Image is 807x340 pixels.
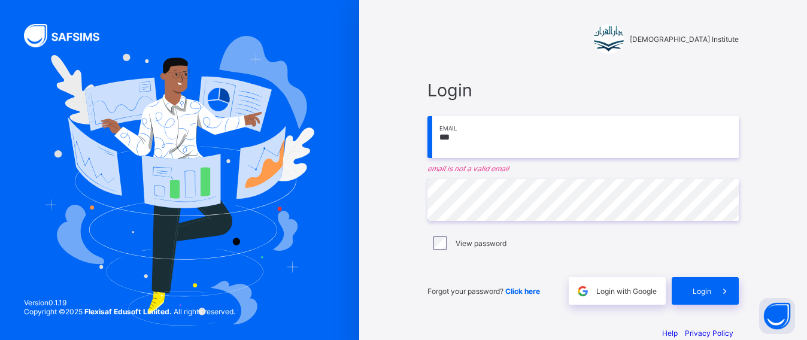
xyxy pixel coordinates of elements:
img: SAFSIMS Logo [24,24,114,47]
em: email is not a valid email [427,164,739,173]
a: Privacy Policy [685,329,733,338]
strong: Flexisaf Edusoft Limited. [84,307,172,316]
img: Hero Image [45,36,314,325]
span: Copyright © 2025 All rights reserved. [24,307,235,316]
img: google.396cfc9801f0270233282035f929180a.svg [576,284,590,298]
button: Open asap [759,298,795,334]
span: Login with Google [596,287,657,296]
span: [DEMOGRAPHIC_DATA] Institute [630,35,739,44]
label: View password [456,239,506,248]
span: Login [427,80,739,101]
a: Click here [505,287,540,296]
span: Login [693,287,711,296]
span: Version 0.1.19 [24,298,235,307]
a: Help [662,329,678,338]
span: Forgot your password? [427,287,540,296]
